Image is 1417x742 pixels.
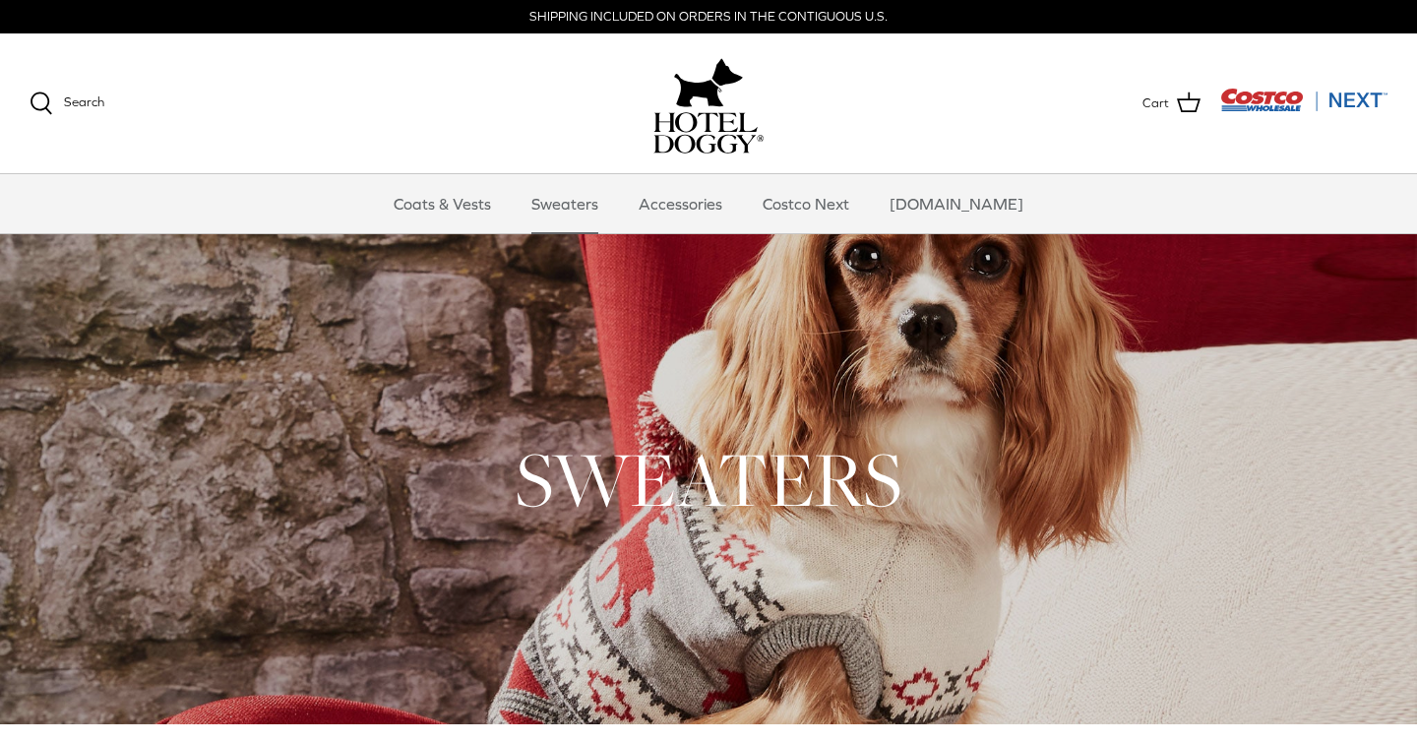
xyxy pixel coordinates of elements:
img: hoteldoggycom [653,112,764,154]
span: Cart [1142,93,1169,114]
img: Costco Next [1220,88,1387,112]
h1: SWEATERS [30,431,1387,527]
a: hoteldoggy.com hoteldoggycom [653,53,764,154]
a: Accessories [621,174,740,233]
a: [DOMAIN_NAME] [872,174,1041,233]
span: Search [64,94,104,109]
a: Visit Costco Next [1220,100,1387,115]
a: Sweaters [514,174,616,233]
img: hoteldoggy.com [674,53,743,112]
a: Search [30,92,104,115]
a: Coats & Vests [376,174,509,233]
a: Cart [1142,91,1201,116]
a: Costco Next [745,174,867,233]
